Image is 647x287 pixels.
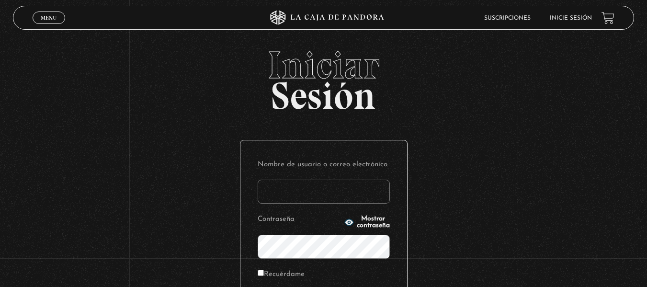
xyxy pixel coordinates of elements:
[357,216,390,229] span: Mostrar contraseña
[258,267,305,282] label: Recuérdame
[344,216,390,229] button: Mostrar contraseña
[602,11,614,24] a: View your shopping cart
[258,158,390,172] label: Nombre de usuario o correo electrónico
[13,46,634,84] span: Iniciar
[258,270,264,276] input: Recuérdame
[41,15,57,21] span: Menu
[550,15,592,21] a: Inicie sesión
[484,15,531,21] a: Suscripciones
[37,23,60,30] span: Cerrar
[13,46,634,107] h2: Sesión
[258,212,341,227] label: Contraseña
